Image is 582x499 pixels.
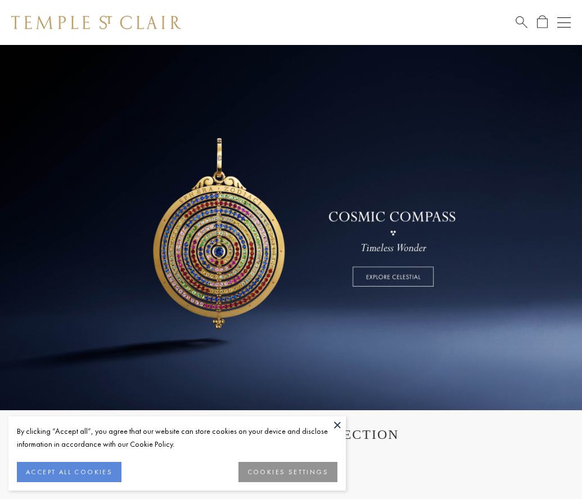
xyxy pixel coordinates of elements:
a: Search [516,15,527,29]
button: Open navigation [557,16,571,29]
a: Open Shopping Bag [537,15,548,29]
img: Temple St. Clair [11,16,181,29]
div: By clicking “Accept all”, you agree that our website can store cookies on your device and disclos... [17,425,337,451]
button: ACCEPT ALL COOKIES [17,462,121,482]
button: COOKIES SETTINGS [238,462,337,482]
